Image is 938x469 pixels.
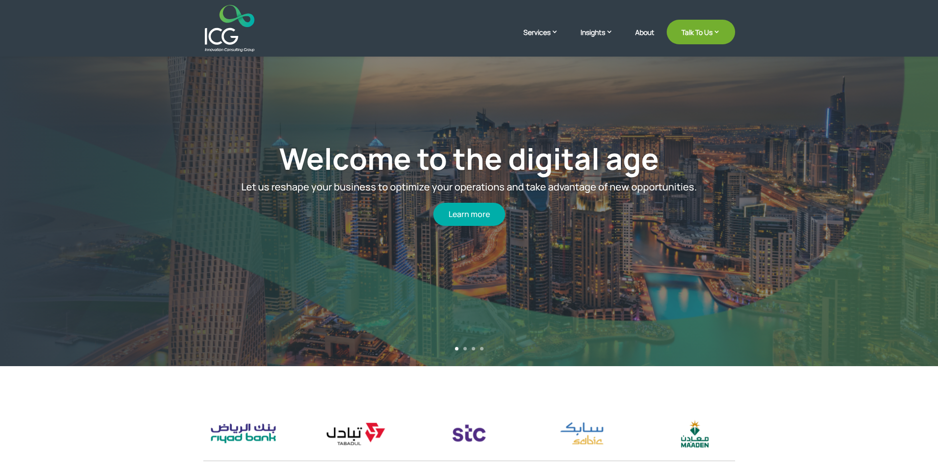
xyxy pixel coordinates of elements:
[316,417,396,450] div: 6 / 17
[203,417,283,450] div: 5 / 17
[203,417,283,450] img: riyad bank
[433,203,505,226] a: Learn more
[205,5,255,52] img: ICG
[667,20,735,44] a: Talk To Us
[472,347,475,350] a: 3
[429,417,509,450] div: 7 / 17
[523,27,568,52] a: Services
[480,347,484,350] a: 4
[542,416,622,450] div: 8 / 17
[279,138,659,179] a: Welcome to the digital age
[654,417,735,450] div: 9 / 17
[455,347,458,350] a: 1
[429,417,509,450] img: stc logo
[654,417,735,450] img: maaden logo
[316,417,396,450] img: tabadul logo
[581,27,623,52] a: Insights
[463,347,467,350] a: 2
[635,29,654,52] a: About
[542,416,622,450] img: sabic logo
[241,180,697,193] span: Let us reshape your business to optimize your operations and take advantage of new opportunities.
